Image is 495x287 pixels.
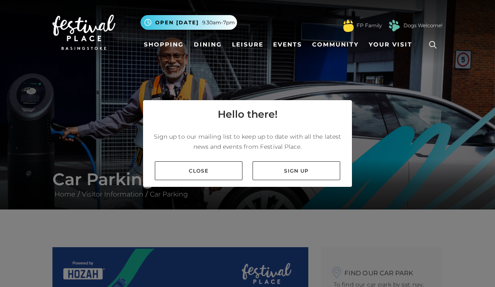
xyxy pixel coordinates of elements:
[253,161,340,180] a: Sign up
[229,37,267,52] a: Leisure
[155,161,242,180] a: Close
[270,37,305,52] a: Events
[404,22,443,29] a: Dogs Welcome!
[150,132,345,152] p: Sign up to our mailing list to keep up to date with all the latest news and events from Festival ...
[309,37,362,52] a: Community
[52,15,115,50] img: Festival Place Logo
[365,37,420,52] a: Your Visit
[357,22,382,29] a: FP Family
[141,37,187,52] a: Shopping
[141,15,237,30] button: Open [DATE] 9.30am-7pm
[155,19,199,26] span: Open [DATE]
[369,40,412,49] span: Your Visit
[190,37,225,52] a: Dining
[202,19,235,26] span: 9.30am-7pm
[218,107,278,122] h4: Hello there!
